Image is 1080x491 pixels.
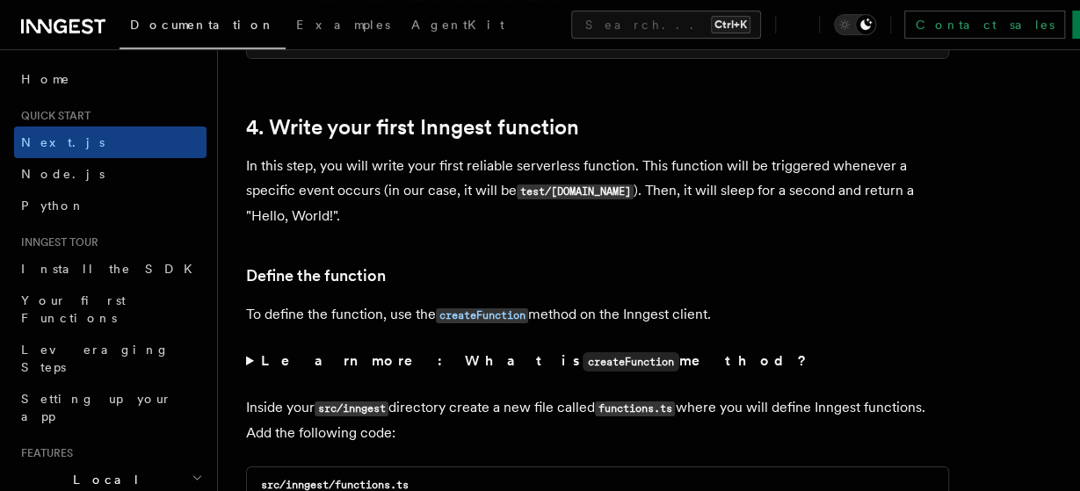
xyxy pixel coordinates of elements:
span: Install the SDK [21,262,203,276]
kbd: Ctrl+K [711,16,750,33]
a: AgentKit [401,5,515,47]
span: Features [14,446,73,460]
span: Next.js [21,135,105,149]
summary: Learn more: What iscreateFunctionmethod? [246,349,949,374]
a: Examples [286,5,401,47]
code: test/[DOMAIN_NAME] [517,184,634,199]
a: Next.js [14,126,207,158]
code: functions.ts [595,401,675,416]
button: Search...Ctrl+K [571,11,761,39]
span: Your first Functions [21,293,126,325]
p: In this step, you will write your first reliable serverless function. This function will be trigg... [246,154,949,228]
code: src/inngest/functions.ts [261,479,409,491]
code: src/inngest [315,401,388,416]
span: Python [21,199,85,213]
a: Leveraging Steps [14,334,207,383]
a: createFunction [436,306,528,322]
a: Setting up your app [14,383,207,432]
a: Install the SDK [14,253,207,285]
a: Your first Functions [14,285,207,334]
a: Home [14,63,207,95]
span: Home [21,70,70,88]
span: Node.js [21,167,105,181]
button: Toggle dark mode [834,14,876,35]
strong: Learn more: What is method? [261,352,810,369]
span: AgentKit [411,18,504,32]
code: createFunction [583,352,679,372]
a: Contact sales [904,11,1065,39]
a: Python [14,190,207,221]
p: Inside your directory create a new file called where you will define Inngest functions. Add the f... [246,395,949,445]
code: createFunction [436,308,528,323]
span: Documentation [130,18,275,32]
span: Setting up your app [21,392,172,423]
a: Node.js [14,158,207,190]
span: Quick start [14,109,91,123]
p: To define the function, use the method on the Inngest client. [246,302,949,328]
span: Leveraging Steps [21,343,170,374]
span: Inngest tour [14,235,98,249]
span: Examples [296,18,390,32]
a: Documentation [120,5,286,49]
a: 4. Write your first Inngest function [246,115,579,140]
a: Define the function [246,264,386,288]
